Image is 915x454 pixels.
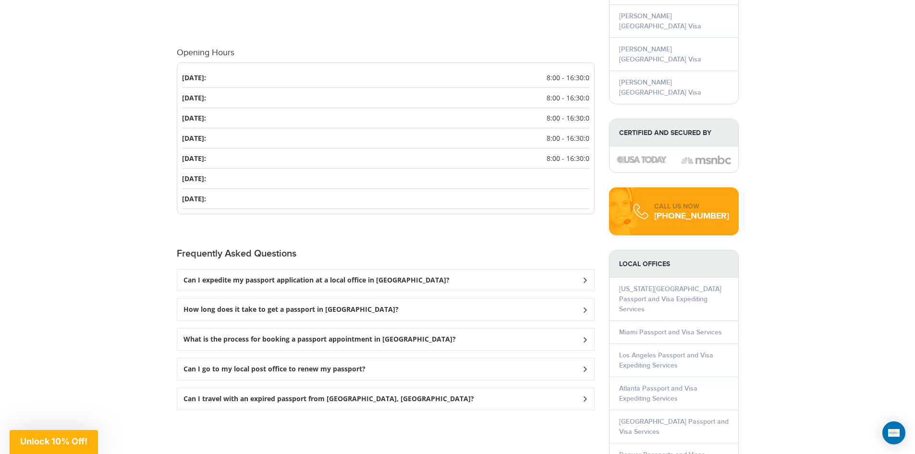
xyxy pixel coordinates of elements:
h3: Can I go to my local post office to renew my passport? [183,365,366,373]
span: 8:00 - 16:30:0 [547,133,589,143]
a: [US_STATE][GEOGRAPHIC_DATA] Passport and Visa Expediting Services [619,285,721,313]
h2: Frequently Asked Questions [177,248,595,259]
li: [DATE]: [182,189,589,209]
li: [DATE]: [182,169,589,189]
strong: LOCAL OFFICES [610,250,738,278]
img: image description [681,154,731,166]
span: Unlock 10% Off! [20,436,87,446]
h3: Can I expedite my passport application at a local office in [GEOGRAPHIC_DATA]? [183,276,450,284]
a: [PERSON_NAME] [GEOGRAPHIC_DATA] Visa [619,78,701,97]
div: [PHONE_NUMBER] [654,211,729,221]
strong: Certified and Secured by [610,119,738,147]
div: Unlock 10% Off! [10,430,98,454]
h3: How long does it take to get a passport in [GEOGRAPHIC_DATA]? [183,306,399,314]
span: 8:00 - 16:30:0 [547,93,589,103]
div: Open Intercom Messenger [882,421,905,444]
div: CALL US NOW [654,202,729,211]
span: 8:00 - 16:30:0 [547,153,589,163]
a: Miami Passport and Visa Services [619,328,722,336]
a: [PERSON_NAME] [GEOGRAPHIC_DATA] Visa [619,12,701,30]
li: [DATE]: [182,148,589,169]
h3: Can I travel with an expired passport from [GEOGRAPHIC_DATA], [GEOGRAPHIC_DATA]? [183,395,474,403]
li: [DATE]: [182,68,589,88]
h4: Opening Hours [177,48,595,58]
img: image description [617,156,667,163]
h3: What is the process for booking a passport appointment in [GEOGRAPHIC_DATA]? [183,335,456,344]
li: [DATE]: [182,108,589,128]
a: [PERSON_NAME] [GEOGRAPHIC_DATA] Visa [619,45,701,63]
a: Los Angeles Passport and Visa Expediting Services [619,351,713,369]
span: 8:00 - 16:30:0 [547,113,589,123]
a: Atlanta Passport and Visa Expediting Services [619,384,697,403]
span: 8:00 - 16:30:0 [547,73,589,83]
a: [GEOGRAPHIC_DATA] Passport and Visa Services [619,417,729,436]
li: [DATE]: [182,128,589,148]
li: [DATE]: [182,88,589,108]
